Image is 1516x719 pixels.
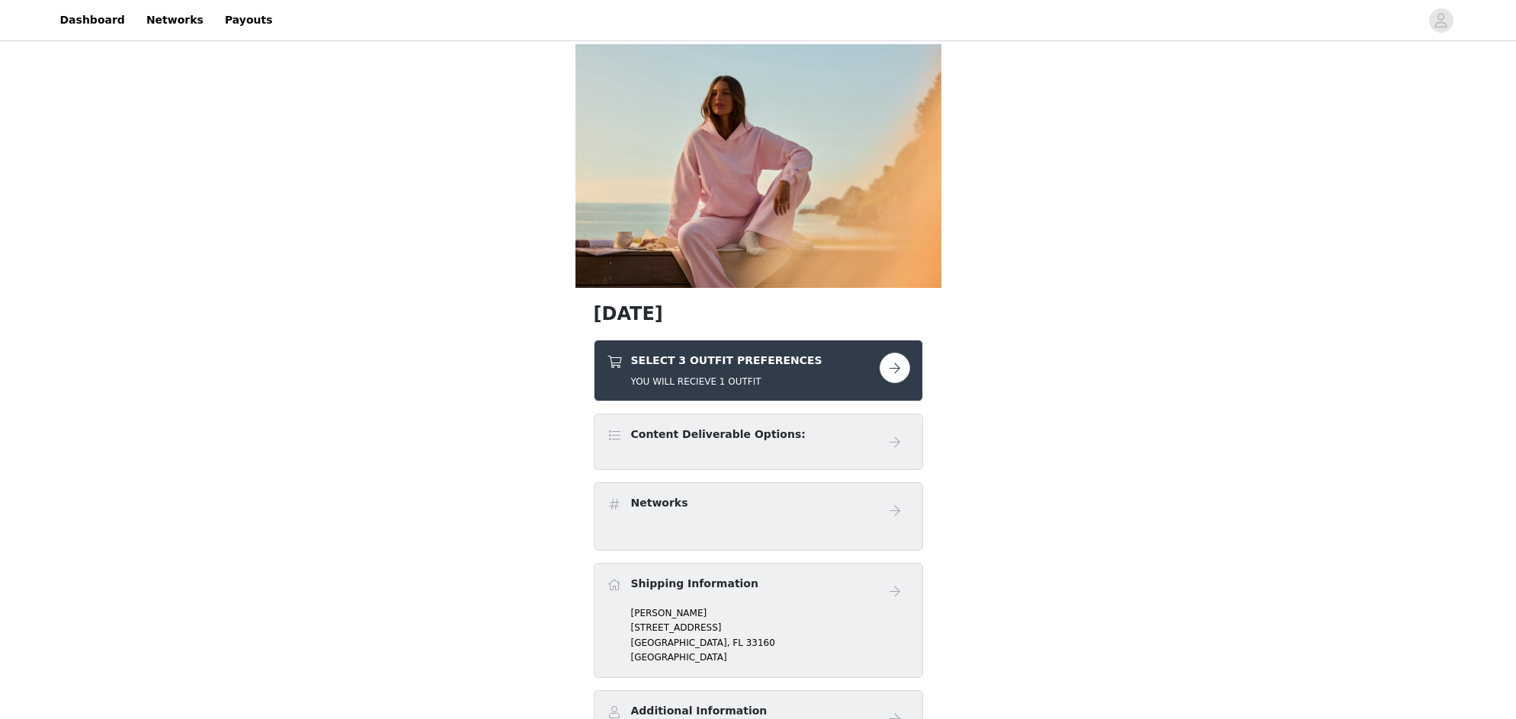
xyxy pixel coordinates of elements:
a: Dashboard [51,3,134,37]
div: Shipping Information [594,563,923,678]
p: [STREET_ADDRESS] [631,621,910,634]
h1: [DATE] [594,300,923,328]
div: Content Deliverable Options: [594,414,923,470]
a: Networks [137,3,213,37]
h5: YOU WILL RECIEVE 1 OUTFIT [631,375,822,388]
div: SELECT 3 OUTFIT PREFERENCES [594,340,923,401]
p: [GEOGRAPHIC_DATA] [631,650,910,664]
p: [PERSON_NAME] [631,606,910,620]
h4: Content Deliverable Options: [631,427,806,443]
div: Networks [594,482,923,551]
h4: Additional Information [631,703,768,719]
div: avatar [1434,8,1448,33]
span: 33160 [746,638,775,648]
span: FL [732,638,743,648]
h4: Shipping Information [631,576,758,592]
h4: SELECT 3 OUTFIT PREFERENCES [631,353,822,369]
a: Payouts [216,3,282,37]
h4: Networks [631,495,688,511]
span: [GEOGRAPHIC_DATA], [631,638,730,648]
img: campaign image [575,44,941,288]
